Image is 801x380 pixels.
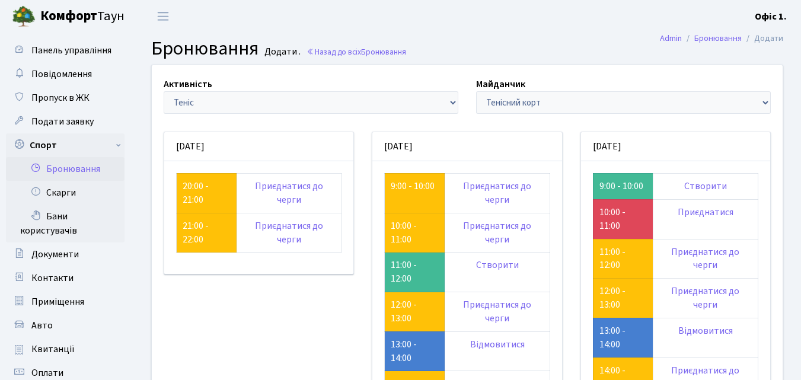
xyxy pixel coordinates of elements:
span: Авто [31,319,53,332]
span: Таун [40,7,125,27]
a: Панель управління [6,39,125,62]
a: Приєднатися до черги [671,285,739,311]
a: Створити [684,180,727,193]
a: Повідомлення [6,62,125,86]
a: Бронювання [6,157,125,181]
a: Бани користувачів [6,205,125,242]
a: 10:00 - 11:00 [391,219,417,246]
a: 13:00 - 14:00 [391,338,417,365]
label: Майданчик [476,77,525,91]
a: Приєднатися до черги [463,298,531,325]
a: Спорт [6,133,125,157]
a: Приєднатися до черги [463,219,531,246]
label: Активність [164,77,212,91]
a: Пропуск в ЖК [6,86,125,110]
td: 9:00 - 10:00 [593,173,653,199]
div: [DATE] [372,132,561,161]
span: Контакти [31,272,74,285]
li: Додати [742,32,783,45]
b: Комфорт [40,7,97,25]
a: 9:00 - 10:00 [391,180,435,193]
a: 11:00 - 12:00 [599,245,626,272]
span: Пропуск в ЖК [31,91,90,104]
button: Переключити навігацію [148,7,178,26]
a: 12:00 - 13:00 [599,285,626,311]
a: Назад до всіхБронювання [307,46,406,58]
a: Квитанції [6,337,125,361]
a: 12:00 - 13:00 [391,298,417,325]
span: Оплати [31,366,63,379]
a: 21:00 - 22:00 [183,219,209,246]
span: Подати заявку [31,115,94,128]
a: 13:00 - 14:00 [599,324,626,351]
a: Admin [660,32,682,44]
span: Документи [31,248,79,261]
a: Бронювання [694,32,742,44]
a: Контакти [6,266,125,290]
nav: breadcrumb [642,26,801,51]
a: 20:00 - 21:00 [183,180,209,206]
span: Приміщення [31,295,84,308]
span: Бронювання [151,35,259,62]
a: Приміщення [6,290,125,314]
a: Приєднатися до черги [255,180,323,206]
a: Приєднатися до черги [463,180,531,206]
span: Панель управління [31,44,111,57]
div: [DATE] [581,132,770,161]
a: Приєднатися [678,206,733,219]
a: Створити [476,258,519,272]
a: Відмовитися [470,338,525,351]
a: Приєднатися до черги [671,245,739,272]
a: Відмовитися [678,324,733,337]
small: Додати . [262,46,301,58]
b: Офіс 1. [755,10,787,23]
span: Бронювання [361,46,406,58]
a: Приєднатися до черги [255,219,323,246]
td: 11:00 - 12:00 [385,253,445,292]
a: Авто [6,314,125,337]
a: Подати заявку [6,110,125,133]
a: 10:00 - 11:00 [599,206,626,232]
span: Квитанції [31,343,75,356]
div: [DATE] [164,132,353,161]
img: logo.png [12,5,36,28]
a: Документи [6,242,125,266]
a: Скарги [6,181,125,205]
span: Повідомлення [31,68,92,81]
a: Офіс 1. [755,9,787,24]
